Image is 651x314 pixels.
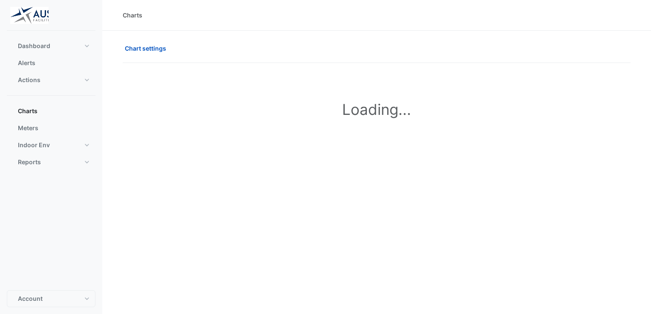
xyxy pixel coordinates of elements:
[7,290,95,307] button: Account
[18,107,37,115] span: Charts
[10,7,49,24] img: Company Logo
[18,124,38,132] span: Meters
[18,141,50,149] span: Indoor Env
[18,76,40,84] span: Actions
[125,44,166,53] span: Chart settings
[123,41,172,56] button: Chart settings
[18,294,43,303] span: Account
[7,120,95,137] button: Meters
[7,37,95,54] button: Dashboard
[141,100,612,118] h1: Loading...
[7,103,95,120] button: Charts
[7,154,95,171] button: Reports
[7,137,95,154] button: Indoor Env
[7,71,95,88] button: Actions
[123,11,142,20] div: Charts
[18,59,35,67] span: Alerts
[18,158,41,166] span: Reports
[7,54,95,71] button: Alerts
[18,42,50,50] span: Dashboard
